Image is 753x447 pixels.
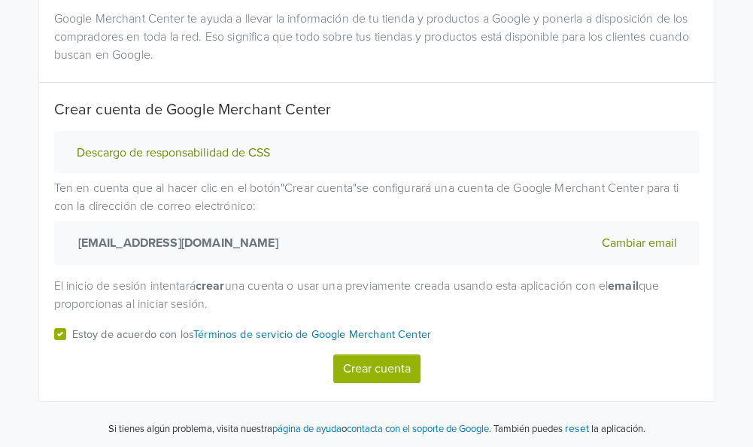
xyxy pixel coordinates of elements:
[597,233,682,253] button: Cambiar email
[193,328,431,341] a: Términos de servicio de Google Merchant Center
[196,278,225,293] strong: crear
[608,278,639,293] strong: email
[491,420,645,437] p: También puedes la aplicación.
[54,101,700,119] h5: Crear cuenta de Google Merchant Center
[54,277,700,313] p: El inicio de sesión intentará una cuenta o usar una previamente creada usando esta aplicación con...
[565,420,589,437] button: reset
[72,327,432,343] p: Estoy de acuerdo con los
[72,234,278,252] strong: [EMAIL_ADDRESS][DOMAIN_NAME]
[347,423,489,435] a: contacta con el soporte de Google
[72,145,275,161] button: Descargo de responsabilidad de CSS
[54,179,700,265] p: Ten en cuenta que al hacer clic en el botón " Crear cuenta " se configurará una cuenta de Google ...
[333,354,421,383] button: Crear cuenta
[43,10,711,64] div: Google Merchant Center te ayuda a llevar la información de tu tienda y productos a Google y poner...
[272,423,342,435] a: página de ayuda
[108,422,491,437] p: Si tienes algún problema, visita nuestra o .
